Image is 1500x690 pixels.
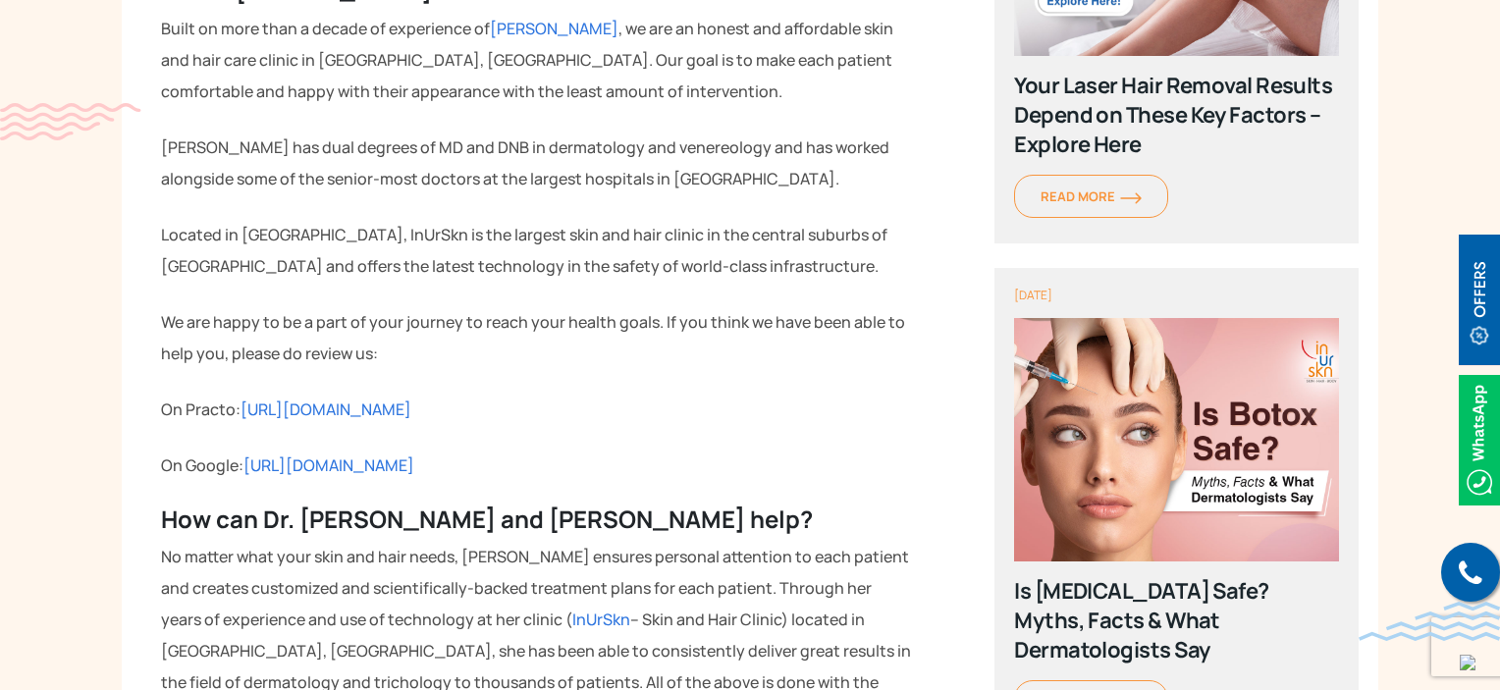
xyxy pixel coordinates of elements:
a: Whatsappicon [1459,427,1500,449]
p: We are happy to be a part of your journey to reach your health goals. If you think we have been a... [161,306,912,369]
img: up-blue-arrow.svg [1460,655,1475,670]
a: InUrSkn [572,609,630,630]
img: bluewave [1359,602,1500,641]
p: Built on more than a decade of experience of , we are an honest and affordable skin and hair care... [161,13,912,107]
img: poster [1014,318,1339,561]
div: [DATE] [1014,288,1339,303]
div: Your Laser Hair Removal Results Depend on These Key Factors – Explore Here [1014,71,1339,159]
a: [PERSON_NAME] [490,18,618,39]
p: On Google: [161,450,912,481]
img: Whatsappicon [1459,375,1500,505]
a: Read Moreorange-arrow [1014,175,1168,218]
img: orange-arrow [1120,192,1142,204]
a: [URL][DOMAIN_NAME] [243,454,414,476]
p: Located in [GEOGRAPHIC_DATA], InUrSkn is the largest skin and hair clinic in the central suburbs ... [161,219,912,282]
img: offerBt [1459,235,1500,365]
a: [URL][DOMAIN_NAME] [241,398,411,420]
strong: How can Dr. [PERSON_NAME] and [PERSON_NAME] help? [161,503,813,535]
p: [PERSON_NAME] has dual degrees of MD and DNB in dermatology and venereology and has worked alongs... [161,132,912,194]
div: Is [MEDICAL_DATA] Safe? Myths, Facts & What Dermatologists Say [1014,576,1339,664]
span: Read More [1041,187,1142,205]
p: On Practo: [161,394,912,425]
